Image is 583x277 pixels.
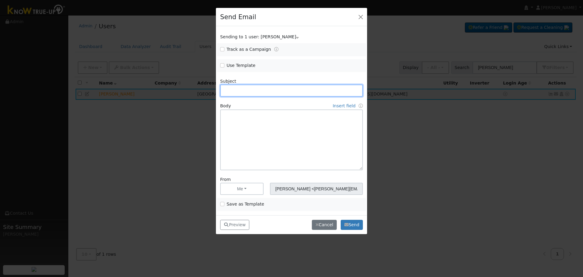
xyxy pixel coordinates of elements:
[217,34,366,40] div: Show users
[220,47,224,51] input: Track as a Campaign
[220,202,224,206] input: Save as Template
[333,103,356,108] a: Insert field
[220,78,236,85] label: Subject
[220,176,231,183] label: From
[220,183,264,195] button: Me
[359,103,363,108] a: Fields
[227,62,255,69] label: Use Template
[220,12,256,22] h4: Send Email
[220,63,224,68] input: Use Template
[274,47,278,52] a: Tracking Campaigns
[312,220,337,230] button: Cancel
[220,220,249,230] button: Preview
[227,201,264,207] label: Save as Template
[220,103,231,109] label: Body
[227,46,271,53] label: Track as a Campaign
[341,220,363,230] button: Send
